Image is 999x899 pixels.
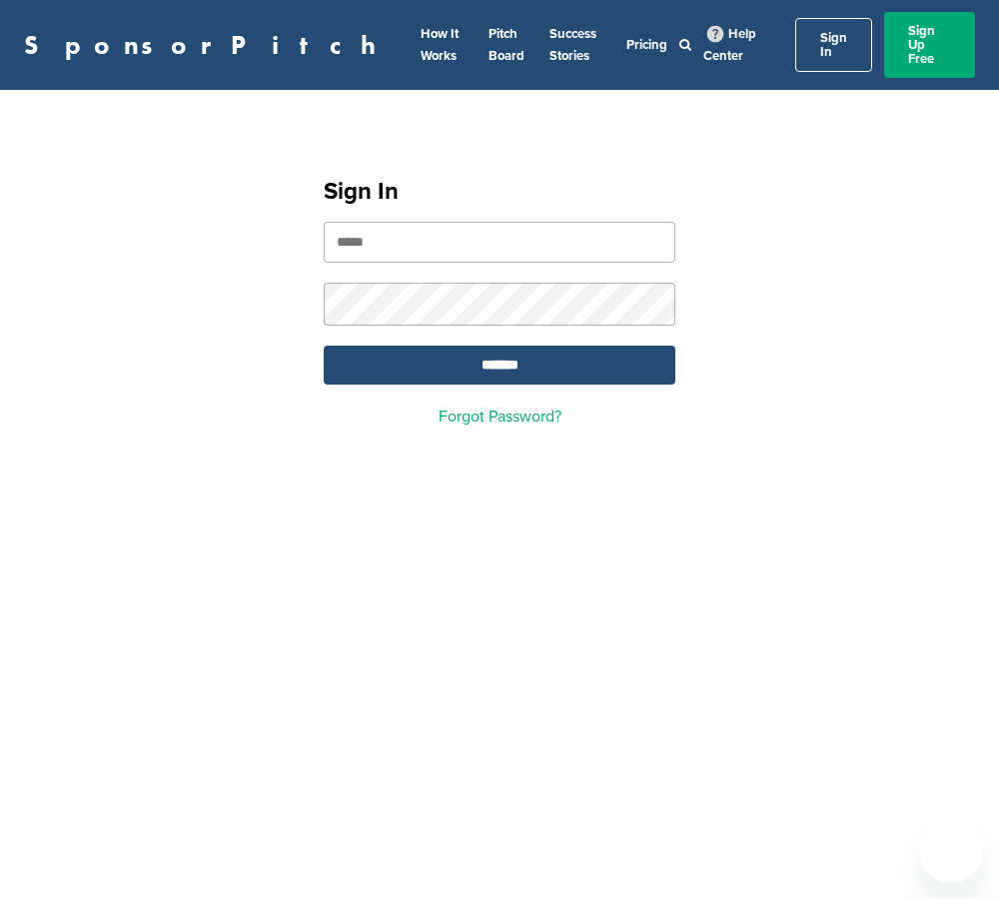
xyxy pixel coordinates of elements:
iframe: Button to launch messaging window [919,819,983,883]
a: How It Works [421,26,459,64]
h1: Sign In [324,174,675,210]
a: Pricing [626,37,667,53]
a: Sign Up Free [884,12,975,78]
a: Sign In [795,18,872,72]
a: Help Center [703,22,756,68]
a: SponsorPitch [24,32,389,58]
a: Pitch Board [489,26,524,64]
a: Forgot Password? [439,407,561,427]
a: Success Stories [549,26,596,64]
